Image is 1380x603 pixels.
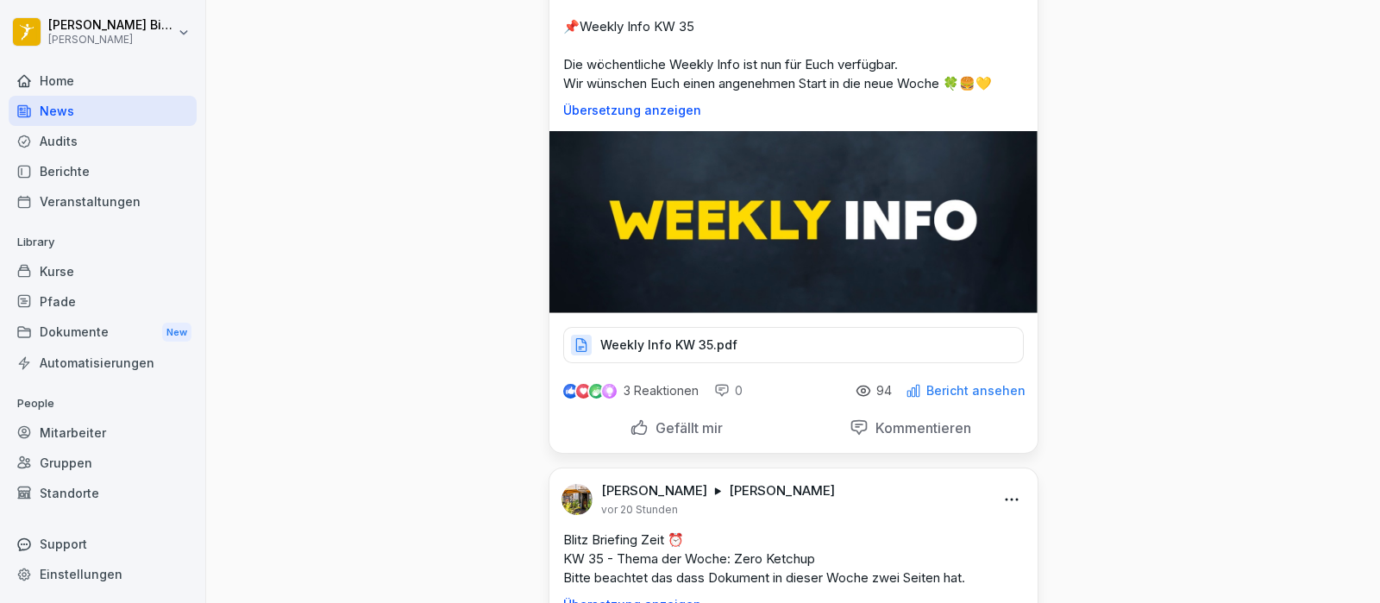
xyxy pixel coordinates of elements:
[48,18,174,33] p: [PERSON_NAME] Bierstedt
[9,418,197,448] a: Mitarbeiter
[9,478,197,508] a: Standorte
[9,96,197,126] a: News
[9,156,197,186] a: Berichte
[9,126,197,156] a: Audits
[624,384,699,398] p: 3 Reaktionen
[601,482,707,499] p: [PERSON_NAME]
[9,348,197,378] a: Automatisierungen
[9,286,197,317] a: Pfade
[563,104,1024,117] p: Übersetzung anzeigen
[9,390,197,418] p: People
[9,229,197,256] p: Library
[601,503,678,517] p: vor 20 Stunden
[9,66,197,96] a: Home
[9,186,197,217] a: Veranstaltungen
[9,529,197,559] div: Support
[600,336,737,354] p: Weekly Info KW 35.pdf
[48,34,174,46] p: [PERSON_NAME]
[563,384,577,398] img: like
[589,384,604,399] img: celebrate
[9,448,197,478] a: Gruppen
[577,385,590,398] img: love
[869,419,971,437] p: Kommentieren
[549,131,1038,313] img: glg6v01zlcjc5ofsl3j82cvn.png
[9,256,197,286] a: Kurse
[563,531,1024,587] p: Blitz Briefing Zeit ⏰ KW 35 - Thema der Woche: Zero Ketchup Bitte beachtet das dass Dokument in d...
[602,383,617,399] img: inspiring
[926,384,1026,398] p: Bericht ansehen
[563,342,1024,359] a: Weekly Info KW 35.pdf
[649,419,723,437] p: Gefällt mir
[714,382,743,399] div: 0
[162,323,191,342] div: New
[9,559,197,589] a: Einstellungen
[729,482,835,499] p: [PERSON_NAME]
[9,317,197,349] a: DokumenteNew
[876,384,892,398] p: 94
[563,17,1024,93] p: 📌Weekly Info KW 35 Die wöchentliche Weekly Info ist nun für Euch verfügbar. Wir wünschen Euch ein...
[9,317,197,349] div: Dokumente
[561,484,593,515] img: ahtvx1qdgs31qf7oeejj87mb.png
